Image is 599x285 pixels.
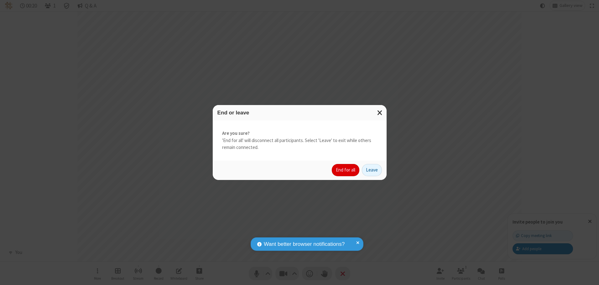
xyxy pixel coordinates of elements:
button: End for all [332,164,359,177]
h3: End or leave [217,110,382,116]
div: 'End for all' will disconnect all participants. Select 'Leave' to exit while others remain connec... [213,120,387,161]
button: Close modal [373,105,387,120]
button: Leave [362,164,382,177]
span: Want better browser notifications? [264,240,345,248]
strong: Are you sure? [222,130,377,137]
